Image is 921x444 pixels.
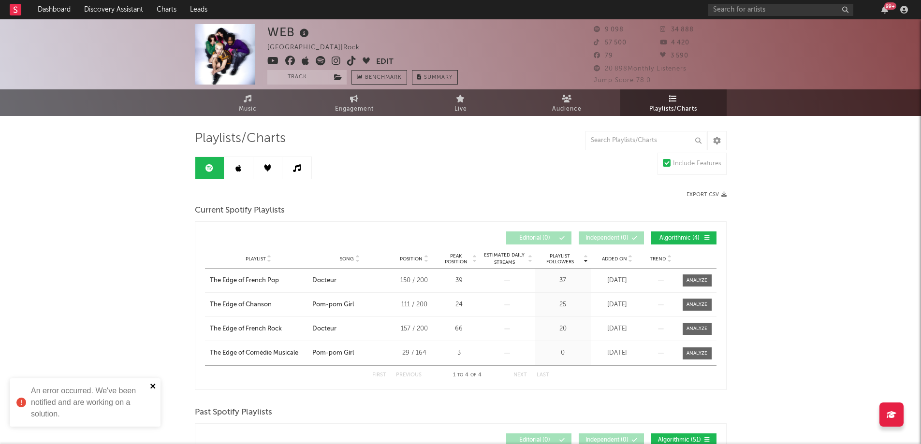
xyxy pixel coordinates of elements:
span: Current Spotify Playlists [195,205,285,216]
div: 1 4 4 [441,370,494,381]
span: Live [454,103,467,115]
a: Live [408,89,514,116]
span: Added On [602,256,627,262]
div: Docteur [312,324,336,334]
span: Algorithmic ( 51 ) [658,437,702,443]
span: Playlists/Charts [195,133,286,144]
div: [DATE] [593,300,642,310]
span: Jump Score: 78.0 [594,77,651,84]
span: Playlists/Charts [649,103,697,115]
div: [DATE] [593,276,642,286]
span: Trend [650,256,666,262]
a: The Edge of French Rock [210,324,307,334]
div: The Edge of French Pop [210,276,279,286]
span: Engagement [335,103,374,115]
a: The Edge of French Pop [210,276,307,286]
button: 99+ [881,6,888,14]
span: 34 888 [660,27,694,33]
div: An error occurred. We've been notified and are working on a solution. [31,385,147,420]
span: to [457,373,463,377]
a: Audience [514,89,620,116]
div: The Edge of French Rock [210,324,282,334]
div: 150 / 200 [393,276,436,286]
button: Previous [396,372,422,378]
div: 157 / 200 [393,324,436,334]
a: Music [195,89,301,116]
div: 0 [538,348,588,358]
button: Summary [412,70,458,85]
div: The Edge of Chanson [210,300,272,310]
span: Playlist [246,256,266,262]
span: Playlist Followers [538,253,583,265]
button: Edit [376,56,394,68]
button: Export CSV [687,192,727,198]
button: Algorithmic(4) [651,231,716,244]
button: Editorial(0) [506,231,571,244]
div: The Edge of Comédie Musicale [210,348,298,358]
div: Docteur [312,276,336,286]
button: Last [537,372,549,378]
span: 4 420 [660,40,689,46]
div: 99 + [884,2,896,10]
button: Independent(0) [579,231,644,244]
span: Position [400,256,423,262]
span: Benchmark [365,72,402,84]
span: 79 [594,53,613,59]
div: 37 [538,276,588,286]
span: Algorithmic ( 4 ) [658,235,702,241]
span: Independent ( 0 ) [585,235,629,241]
input: Search Playlists/Charts [585,131,706,150]
div: 3 [441,348,477,358]
input: Search for artists [708,4,853,16]
div: 39 [441,276,477,286]
div: 111 / 200 [393,300,436,310]
span: Song [340,256,354,262]
span: Peak Position [441,253,471,265]
div: Pom-pom Girl [312,300,354,310]
a: Engagement [301,89,408,116]
button: Next [513,372,527,378]
div: 20 [538,324,588,334]
div: [DATE] [593,348,642,358]
div: 29 / 164 [393,348,436,358]
span: 57 500 [594,40,627,46]
span: of [470,373,476,377]
span: 3 590 [660,53,688,59]
span: Summary [424,75,453,80]
span: 9 098 [594,27,624,33]
div: Pom-pom Girl [312,348,354,358]
span: Music [239,103,257,115]
div: WEB [267,24,311,40]
span: Past Spotify Playlists [195,407,272,418]
a: The Edge of Chanson [210,300,307,310]
span: Editorial ( 0 ) [512,437,557,443]
span: Editorial ( 0 ) [512,235,557,241]
div: 66 [441,324,477,334]
div: [GEOGRAPHIC_DATA] | Rock [267,42,371,54]
span: Estimated Daily Streams [482,252,527,266]
div: [DATE] [593,324,642,334]
a: Benchmark [351,70,407,85]
a: The Edge of Comédie Musicale [210,348,307,358]
span: Independent ( 0 ) [585,437,629,443]
div: 25 [538,300,588,310]
button: First [372,372,386,378]
div: 24 [441,300,477,310]
button: close [150,382,157,391]
span: 20 898 Monthly Listeners [594,66,687,72]
span: Audience [552,103,582,115]
button: Track [267,70,328,85]
a: Playlists/Charts [620,89,727,116]
div: Include Features [673,158,721,170]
